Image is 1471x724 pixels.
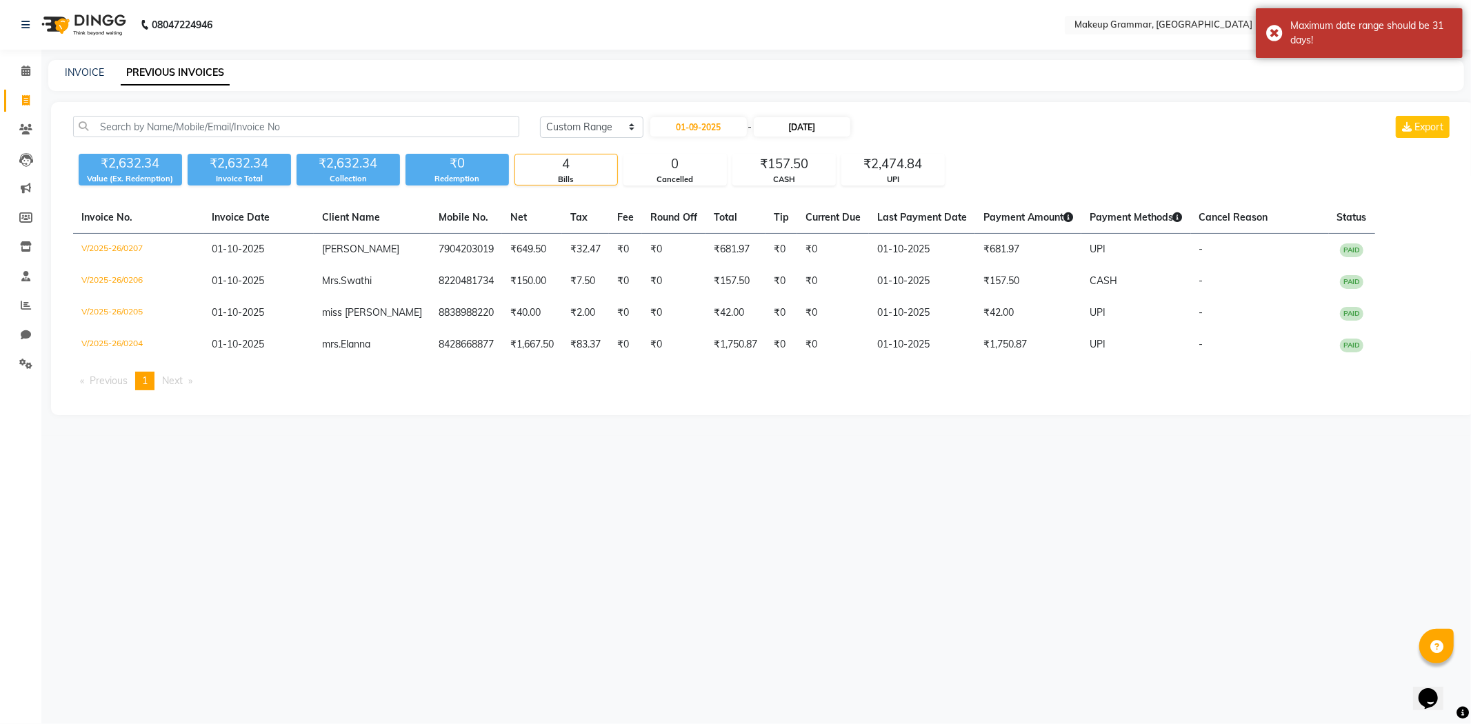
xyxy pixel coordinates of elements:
span: UPI [1090,306,1105,319]
td: ₹681.97 [706,234,765,266]
div: Redemption [406,173,509,185]
div: ₹157.50 [733,154,835,174]
span: 1 [142,374,148,387]
span: UPI [1090,243,1105,255]
span: Mobile No. [439,211,488,223]
span: Export [1414,121,1443,133]
b: 08047224946 [152,6,212,44]
td: V/2025-26/0205 [73,297,203,329]
td: V/2025-26/0206 [73,265,203,297]
span: mrs.Elanna [322,338,370,350]
a: PREVIOUS INVOICES [121,61,230,86]
td: ₹42.00 [706,297,765,329]
span: - [1199,306,1203,319]
div: ₹2,632.34 [188,154,291,173]
td: ₹32.47 [562,234,609,266]
td: ₹157.50 [975,265,1081,297]
td: ₹40.00 [502,297,562,329]
span: PAID [1340,339,1363,352]
td: ₹0 [609,297,642,329]
td: ₹0 [797,234,869,266]
span: - [748,120,752,134]
td: ₹0 [765,297,797,329]
td: ₹649.50 [502,234,562,266]
span: CASH [1090,274,1117,287]
td: V/2025-26/0207 [73,234,203,266]
div: Value (Ex. Redemption) [79,173,182,185]
span: [PERSON_NAME] [322,243,399,255]
td: 8220481734 [430,265,502,297]
input: End Date [754,117,850,137]
div: Collection [297,173,400,185]
img: logo [35,6,130,44]
span: Invoice No. [81,211,132,223]
td: ₹150.00 [502,265,562,297]
td: ₹0 [642,234,706,266]
td: ₹42.00 [975,297,1081,329]
div: 0 [624,154,726,174]
td: 01-10-2025 [869,329,975,361]
td: ₹681.97 [975,234,1081,266]
span: PAID [1340,275,1363,289]
td: ₹83.37 [562,329,609,361]
td: ₹0 [797,297,869,329]
td: 01-10-2025 [869,297,975,329]
nav: Pagination [73,372,1452,390]
td: ₹1,667.50 [502,329,562,361]
span: Tax [570,211,588,223]
td: ₹0 [765,265,797,297]
span: Round Off [650,211,697,223]
span: - [1199,338,1203,350]
td: ₹2.00 [562,297,609,329]
td: V/2025-26/0204 [73,329,203,361]
td: ₹157.50 [706,265,765,297]
span: Client Name [322,211,380,223]
span: Payment Amount [983,211,1073,223]
span: Total [714,211,737,223]
span: PAID [1340,243,1363,257]
td: 01-10-2025 [869,234,975,266]
div: Bills [515,174,617,185]
div: Invoice Total [188,173,291,185]
input: Search by Name/Mobile/Email/Invoice No [73,116,519,137]
span: Previous [90,374,128,387]
td: ₹0 [797,265,869,297]
button: Export [1396,116,1450,138]
a: INVOICE [65,66,104,79]
td: 8428668877 [430,329,502,361]
td: 7904203019 [430,234,502,266]
span: 01-10-2025 [212,306,264,319]
span: PAID [1340,307,1363,321]
td: ₹0 [642,329,706,361]
span: Tip [774,211,789,223]
span: - [1199,243,1203,255]
span: miss [PERSON_NAME] [322,306,422,319]
span: UPI [1090,338,1105,350]
span: Payment Methods [1090,211,1183,223]
span: Current Due [805,211,861,223]
div: UPI [842,174,944,185]
td: ₹1,750.87 [706,329,765,361]
td: ₹0 [609,234,642,266]
span: Net [510,211,527,223]
span: Fee [617,211,634,223]
div: ₹2,632.34 [79,154,182,173]
span: 01-10-2025 [212,243,264,255]
td: ₹0 [609,265,642,297]
div: ₹2,632.34 [297,154,400,173]
td: ₹7.50 [562,265,609,297]
td: 01-10-2025 [869,265,975,297]
td: ₹1,750.87 [975,329,1081,361]
td: ₹0 [765,234,797,266]
div: 4 [515,154,617,174]
div: Cancelled [624,174,726,185]
iframe: chat widget [1413,669,1457,710]
td: ₹0 [609,329,642,361]
span: Last Payment Date [877,211,967,223]
div: Maximum date range should be 31 days! [1290,19,1452,48]
span: Next [162,374,183,387]
span: Cancel Reason [1199,211,1268,223]
td: ₹0 [765,329,797,361]
div: ₹2,474.84 [842,154,944,174]
td: ₹0 [642,265,706,297]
